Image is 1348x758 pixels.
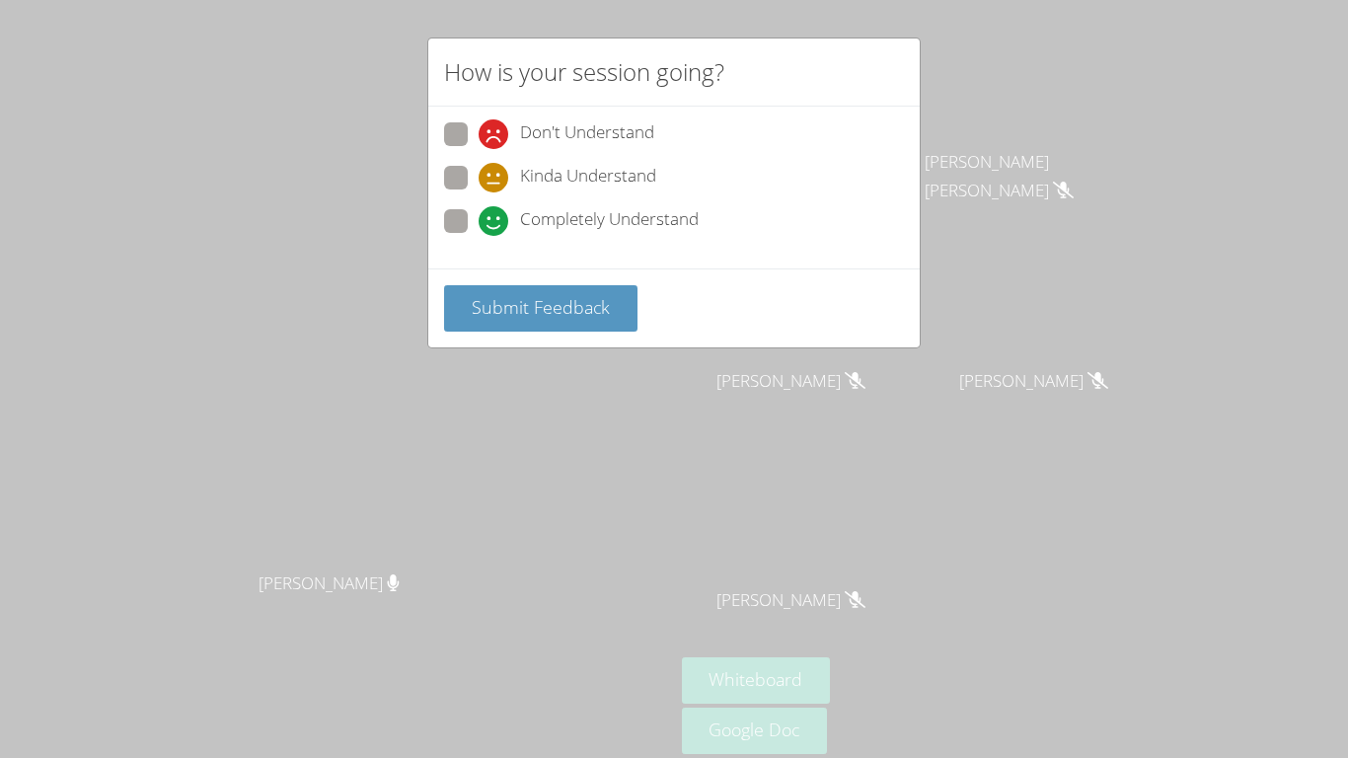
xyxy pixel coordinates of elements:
span: Submit Feedback [472,295,610,319]
span: Kinda Understand [520,163,656,192]
span: Completely Understand [520,206,699,236]
h2: How is your session going? [444,54,724,90]
button: Submit Feedback [444,285,637,332]
span: Don't Understand [520,119,654,149]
